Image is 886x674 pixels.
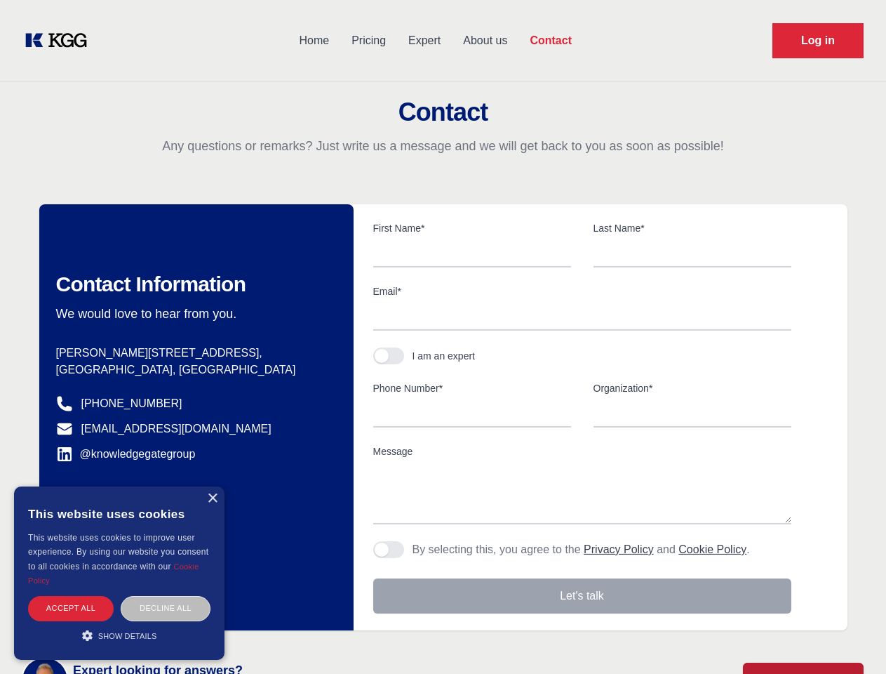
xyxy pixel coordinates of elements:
[584,543,654,555] a: Privacy Policy
[98,632,157,640] span: Show details
[56,305,331,322] p: We would love to hear from you.
[288,22,340,59] a: Home
[56,362,331,378] p: [GEOGRAPHIC_DATA], [GEOGRAPHIC_DATA]
[772,23,864,58] a: Request Demo
[412,349,476,363] div: I am an expert
[340,22,397,59] a: Pricing
[593,221,791,235] label: Last Name*
[373,221,571,235] label: First Name*
[121,596,210,621] div: Decline all
[17,98,869,126] h2: Contact
[56,446,196,463] a: @knowledgegategroup
[678,543,746,555] a: Cookie Policy
[28,497,210,531] div: This website uses cookies
[17,138,869,154] p: Any questions or remarks? Just write us a message and we will get back to you as soon as possible!
[28,628,210,642] div: Show details
[518,22,583,59] a: Contact
[81,421,271,437] a: [EMAIL_ADDRESS][DOMAIN_NAME]
[28,562,199,585] a: Cookie Policy
[373,444,791,458] label: Message
[373,579,791,614] button: Let's talk
[81,395,182,412] a: [PHONE_NUMBER]
[373,284,791,298] label: Email*
[373,381,571,395] label: Phone Number*
[593,381,791,395] label: Organization*
[22,29,98,52] a: KOL Knowledge Platform: Talk to Key External Experts (KEE)
[56,345,331,362] p: [PERSON_NAME][STREET_ADDRESS],
[397,22,452,59] a: Expert
[28,533,208,571] span: This website uses cookies to improve user experience. By using our website you consent to all coo...
[28,596,114,621] div: Accept all
[816,607,886,674] iframe: Chat Widget
[412,541,750,558] p: By selecting this, you agree to the and .
[207,494,217,504] div: Close
[56,272,331,297] h2: Contact Information
[452,22,518,59] a: About us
